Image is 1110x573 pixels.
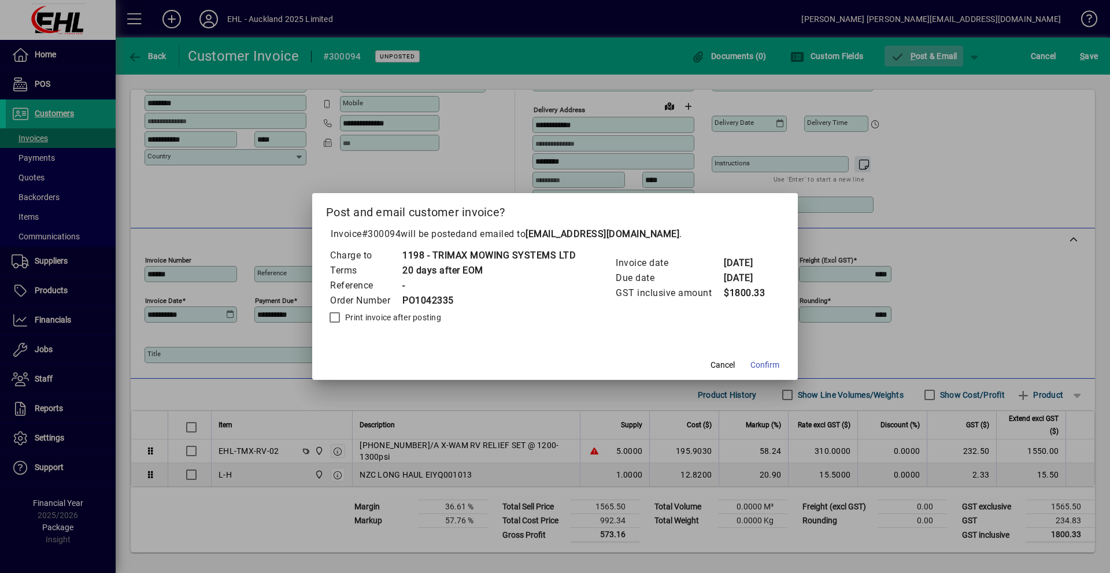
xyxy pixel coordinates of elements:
[723,286,769,301] td: $1800.33
[312,193,798,227] h2: Post and email customer invoice?
[746,354,784,375] button: Confirm
[402,278,576,293] td: -
[330,278,402,293] td: Reference
[526,228,679,239] b: [EMAIL_ADDRESS][DOMAIN_NAME]
[402,263,576,278] td: 20 days after EOM
[615,271,723,286] td: Due date
[402,293,576,308] td: PO1042335
[330,293,402,308] td: Order Number
[723,271,769,286] td: [DATE]
[362,228,401,239] span: #300094
[461,228,679,239] span: and emailed to
[711,359,735,371] span: Cancel
[402,248,576,263] td: 1198 - TRIMAX MOWING SYSTEMS LTD
[704,354,741,375] button: Cancel
[615,286,723,301] td: GST inclusive amount
[615,256,723,271] td: Invoice date
[723,256,769,271] td: [DATE]
[330,248,402,263] td: Charge to
[326,227,784,241] p: Invoice will be posted .
[343,312,441,323] label: Print invoice after posting
[330,263,402,278] td: Terms
[750,359,779,371] span: Confirm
